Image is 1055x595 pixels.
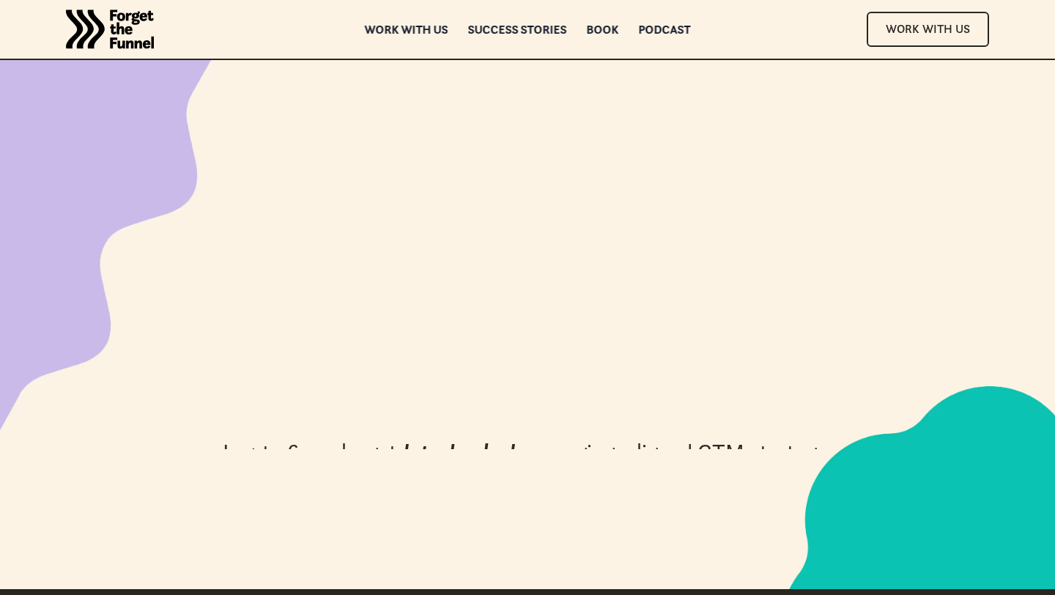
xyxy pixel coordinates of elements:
a: Book [587,24,619,34]
em: data-backed [397,438,515,465]
a: Work With Us [867,12,989,46]
a: Podcast [639,24,691,34]
div: In 4 to 6 weeks get messaging, aligned GTM strategy, and a system to move forward with confidence. [216,437,839,497]
a: Success Stories [468,24,567,34]
a: Work with us [365,24,448,34]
